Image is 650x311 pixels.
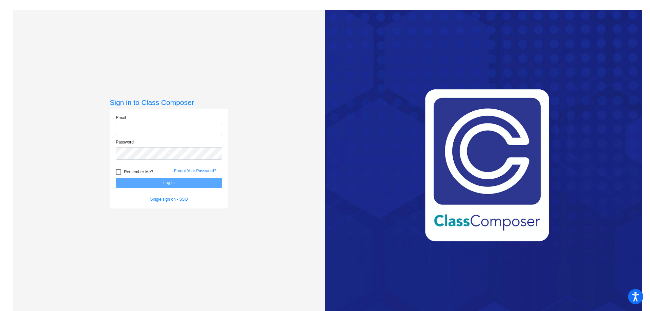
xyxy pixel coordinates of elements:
a: Forgot Your Password? [174,169,216,173]
span: Remember Me? [124,168,153,176]
label: Password [116,139,134,145]
a: Single sign on - SSO [150,197,188,202]
h3: Sign in to Class Composer [110,98,228,107]
label: Email [116,115,126,121]
button: Log In [116,178,222,188]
